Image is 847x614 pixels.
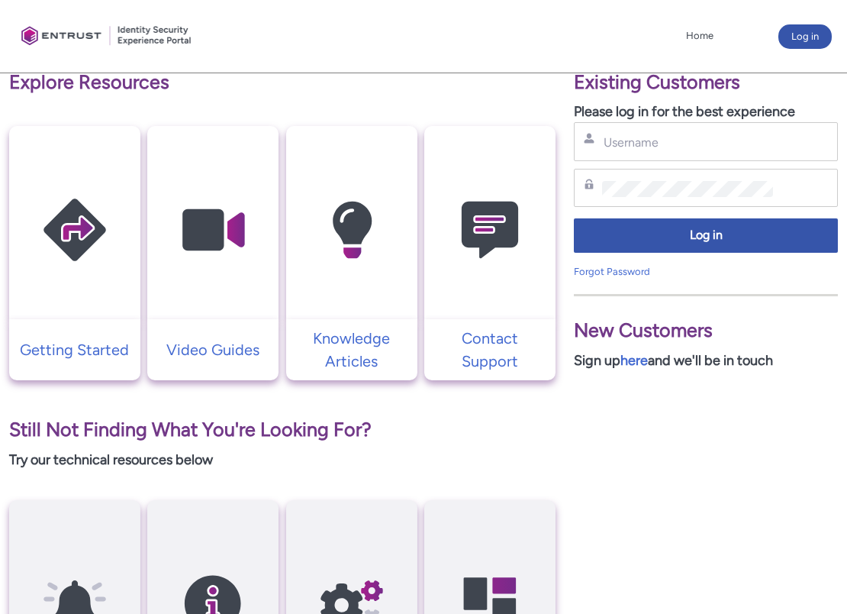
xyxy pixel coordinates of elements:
[294,327,410,373] p: Knowledge Articles
[432,327,548,373] p: Contact Support
[9,450,556,470] p: Try our technical resources below
[620,352,648,369] a: here
[574,218,838,253] button: Log in
[584,227,828,244] span: Log in
[155,338,271,361] p: Video Guides
[574,266,650,277] a: Forgot Password
[424,156,556,304] img: Contact Support
[602,134,773,150] input: Username
[147,338,279,361] a: Video Guides
[286,327,417,373] a: Knowledge Articles
[9,415,556,444] p: Still Not Finding What You're Looking For?
[574,316,838,345] p: New Customers
[147,156,279,304] img: Video Guides
[574,351,838,371] p: Sign up and we'll be in touch
[682,24,717,47] a: Home
[9,68,556,97] p: Explore Resources
[9,338,140,361] a: Getting Started
[17,338,133,361] p: Getting Started
[574,102,838,122] p: Please log in for the best experience
[778,24,832,49] button: Log in
[424,327,556,373] a: Contact Support
[286,156,417,304] img: Knowledge Articles
[574,68,838,97] p: Existing Customers
[9,156,140,304] img: Getting Started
